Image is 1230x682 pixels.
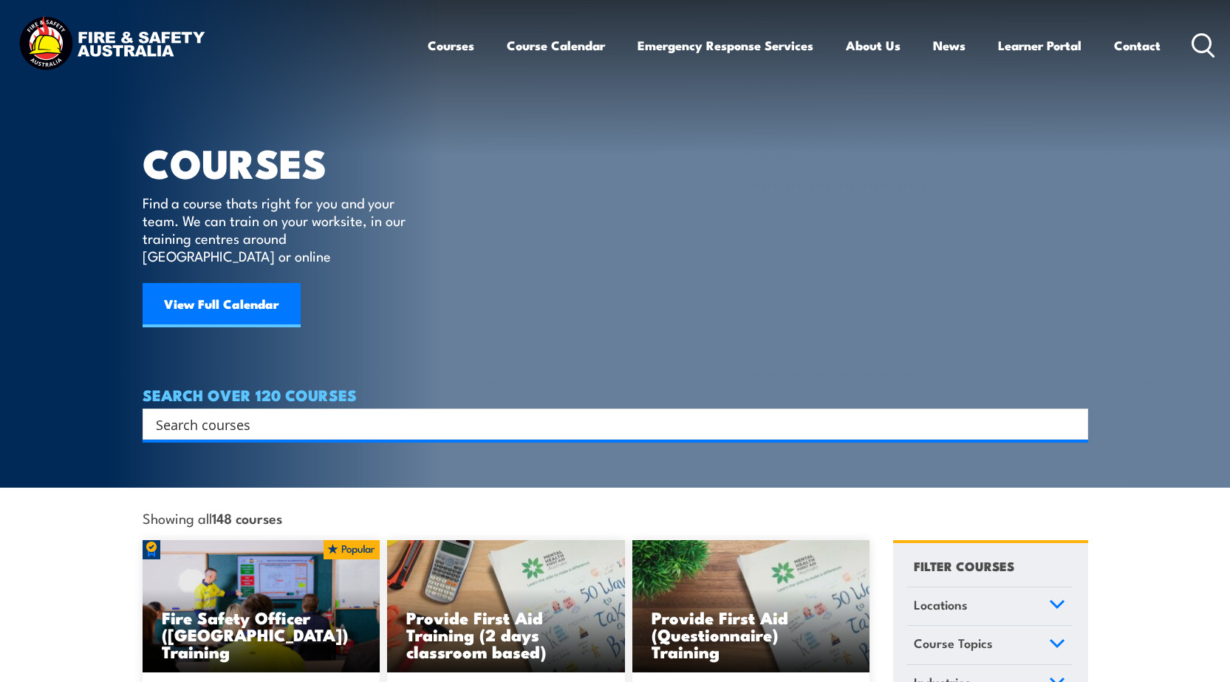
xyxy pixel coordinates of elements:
img: Fire Safety Advisor [143,540,380,673]
h4: SEARCH OVER 120 COURSES [143,386,1088,403]
a: Courses [428,26,474,65]
p: Find a course thats right for you and your team. We can train on your worksite, in our training c... [143,194,412,265]
span: Showing all [143,510,282,525]
form: Search form [159,414,1059,434]
a: Course Topics [907,626,1072,664]
span: Locations [914,595,968,615]
h3: Provide First Aid Training (2 days classroom based) [406,609,606,660]
h4: FILTER COURSES [914,556,1014,576]
h1: COURSES [143,145,427,180]
a: About Us [846,26,901,65]
strong: 148 courses [212,508,282,528]
a: View Full Calendar [143,283,301,327]
a: Contact [1114,26,1161,65]
h3: Fire Safety Officer ([GEOGRAPHIC_DATA]) Training [162,609,361,660]
a: Learner Portal [998,26,1082,65]
a: Fire Safety Officer ([GEOGRAPHIC_DATA]) Training [143,540,380,673]
img: Mental Health First Aid Training (Standard) – Classroom [387,540,625,673]
img: Mental Health First Aid Training (Standard) – Blended Classroom [632,540,870,673]
span: Course Topics [914,633,993,653]
a: News [933,26,966,65]
a: Course Calendar [507,26,605,65]
a: Provide First Aid (Questionnaire) Training [632,540,870,673]
input: Search input [156,413,1056,435]
a: Locations [907,587,1072,626]
button: Search magnifier button [1062,414,1083,434]
h3: Provide First Aid (Questionnaire) Training [652,609,851,660]
a: Provide First Aid Training (2 days classroom based) [387,540,625,673]
a: Emergency Response Services [638,26,813,65]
